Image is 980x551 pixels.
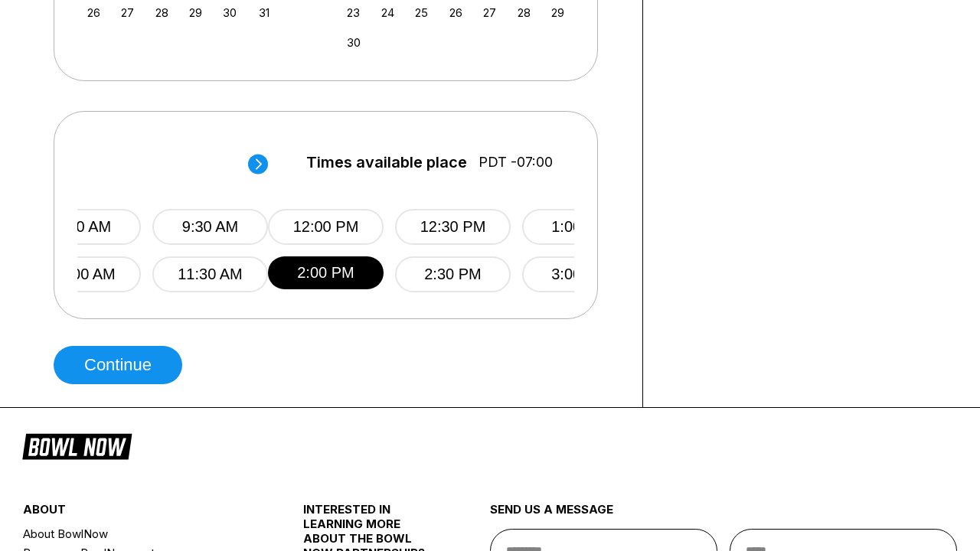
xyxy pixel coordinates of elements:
[185,2,206,23] div: Choose Wednesday, October 29th, 2025
[25,209,141,245] button: 9:00 AM
[83,2,104,23] div: Choose Sunday, October 26th, 2025
[411,2,432,23] div: Choose Tuesday, November 25th, 2025
[377,2,398,23] div: Choose Monday, November 24th, 2025
[490,502,957,529] div: send us a message
[446,2,466,23] div: Choose Wednesday, November 26th, 2025
[395,209,511,245] button: 12:30 PM
[117,2,138,23] div: Choose Monday, October 27th, 2025
[23,524,256,543] a: About BowlNow
[23,502,256,524] div: about
[54,346,182,384] button: Continue
[268,209,384,245] button: 12:00 PM
[152,256,268,292] button: 11:30 AM
[522,209,638,245] button: 1:00 PM
[306,154,467,171] span: Times available place
[395,256,511,292] button: 2:30 PM
[343,2,364,23] div: Choose Sunday, November 23rd, 2025
[479,2,500,23] div: Choose Thursday, November 27th, 2025
[25,256,141,292] button: 11:00 AM
[152,2,172,23] div: Choose Tuesday, October 28th, 2025
[253,2,274,23] div: Choose Friday, October 31st, 2025
[268,256,384,289] button: 2:00 PM
[479,154,553,171] span: PDT -07:00
[220,2,240,23] div: Choose Thursday, October 30th, 2025
[343,32,364,53] div: Choose Sunday, November 30th, 2025
[547,2,568,23] div: Choose Saturday, November 29th, 2025
[522,256,638,292] button: 3:00 PM
[152,209,268,245] button: 9:30 AM
[514,2,534,23] div: Choose Friday, November 28th, 2025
